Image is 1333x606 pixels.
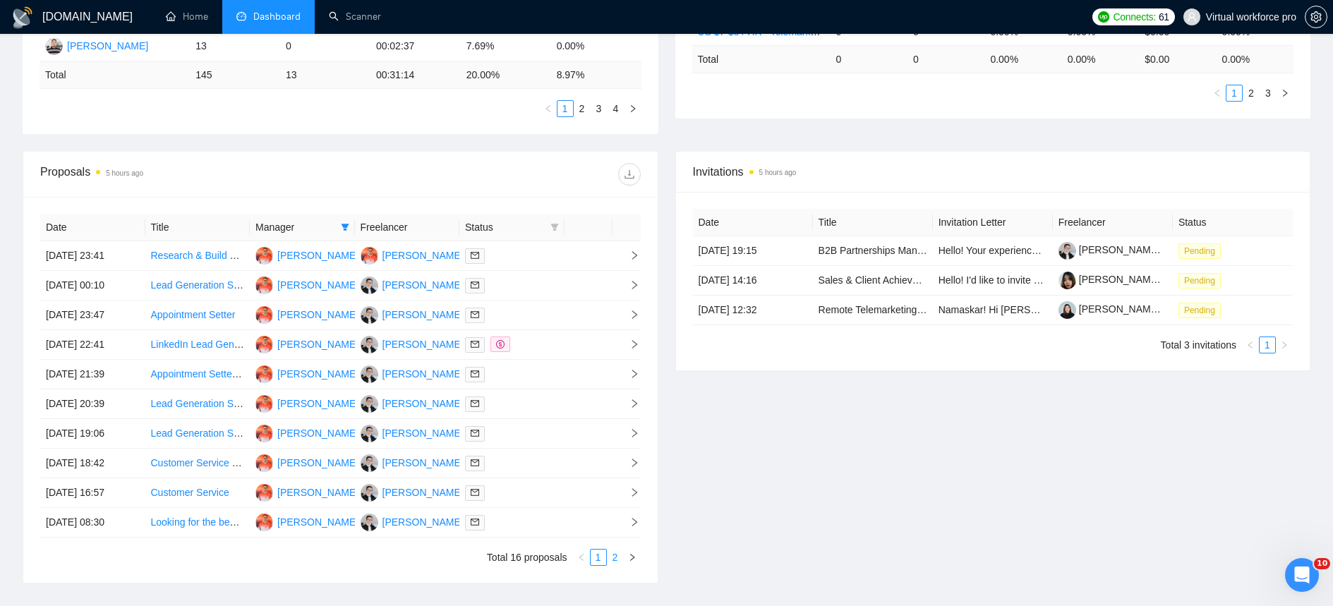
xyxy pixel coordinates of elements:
a: 2 [574,101,590,116]
th: Manager [250,214,355,241]
img: c1fODwZsz5Fak3Hn876IX78oy_Rm60z6iPw_PJyZW1ox3cU6SluZIif8p2NurrcB7o [1058,272,1076,289]
td: 0 [831,45,907,73]
time: 5 hours ago [106,169,143,177]
a: DE[PERSON_NAME] [255,308,358,320]
button: left [1209,85,1226,102]
a: DE[PERSON_NAME] [255,456,358,468]
span: setting [1305,11,1327,23]
td: [DATE] 19:15 [693,236,813,266]
div: [PERSON_NAME] [277,307,358,322]
td: Appointment Setter [145,301,251,330]
button: left [540,100,557,117]
span: right [1281,89,1289,97]
span: mail [471,310,479,319]
span: mail [471,488,479,497]
th: Date [693,209,813,236]
li: Previous Page [540,100,557,117]
a: Customer Service Support [151,457,267,468]
li: 2 [574,100,591,117]
a: DE[PERSON_NAME] [255,486,358,497]
li: Previous Page [1242,337,1259,353]
a: LB[PERSON_NAME] [PERSON_NAME] [361,486,548,497]
a: homeHome [166,11,208,23]
td: Looking for the best Call Center agents! [145,508,251,538]
th: Freelancer [355,214,460,241]
td: 20.00 % [461,61,551,89]
a: Pending [1178,274,1226,286]
li: Total 3 invitations [1161,337,1236,353]
span: mail [471,340,479,349]
div: [PERSON_NAME] [PERSON_NAME] [382,307,548,322]
li: 2 [607,549,624,566]
span: left [577,553,586,562]
td: Research & Build Contact List of Construction Firms in the U.S. [145,241,251,271]
th: Title [145,214,251,241]
img: LB [361,514,378,531]
span: right [618,369,639,379]
span: mail [471,370,479,378]
td: Lead Generation Specialist for USA Fitness Centers [145,271,251,301]
td: 145 [190,61,280,89]
td: [DATE] 22:41 [40,330,145,360]
a: [PERSON_NAME] [PERSON_NAME] Baldelovar [1058,274,1293,285]
td: 0.00 % [1217,45,1293,73]
a: DE[PERSON_NAME] [255,368,358,379]
td: 0 [907,45,984,73]
span: mail [471,281,479,289]
a: 1 [591,550,606,565]
td: [DATE] 21:39 [40,360,145,389]
th: Title [813,209,933,236]
span: filter [548,217,562,238]
span: right [618,458,639,468]
a: Pending [1178,245,1226,256]
span: right [629,104,637,113]
a: RM[PERSON_NAME] [45,40,148,51]
img: DE [255,306,273,324]
div: [PERSON_NAME] [277,366,358,382]
a: [PERSON_NAME] B [PERSON_NAME] [1058,303,1253,315]
div: [PERSON_NAME] [PERSON_NAME] [382,277,548,293]
a: DE[PERSON_NAME] [255,249,358,260]
td: 0.00 % [984,45,1061,73]
span: mail [471,251,479,260]
a: Looking for the best Call Center agents! [151,516,325,528]
img: DE [361,247,378,265]
span: right [1280,341,1289,349]
button: download [618,163,641,186]
li: Total 16 proposals [487,549,567,566]
time: 5 hours ago [759,169,797,176]
span: 61 [1159,9,1169,25]
span: Pending [1178,243,1221,259]
div: [PERSON_NAME] [277,514,358,530]
span: right [618,487,639,497]
div: [PERSON_NAME] [382,248,464,263]
td: [DATE] 00:10 [40,271,145,301]
img: LB [361,306,378,324]
div: [PERSON_NAME] [PERSON_NAME] [382,514,548,530]
th: Invitation Letter [933,209,1053,236]
button: right [1277,85,1293,102]
span: Invitations [693,163,1293,181]
a: DE[PERSON_NAME] [255,516,358,527]
span: dashboard [236,11,246,21]
span: mail [471,459,479,467]
td: [DATE] 19:06 [40,419,145,449]
a: DE[PERSON_NAME] [255,397,358,408]
img: LB [361,454,378,472]
img: logo [11,6,34,29]
div: Proposals [40,163,340,186]
th: Status [1173,209,1293,236]
a: Remote Telemarketing Associate [819,304,963,315]
span: right [618,280,639,290]
span: left [1246,341,1255,349]
a: LB[PERSON_NAME] [PERSON_NAME] [361,397,548,408]
img: LB [361,425,378,442]
td: 13 [280,61,370,89]
li: 1 [557,100,574,117]
div: [PERSON_NAME] [277,248,358,263]
li: 1 [1226,85,1243,102]
td: Lead Generation Specialist for U.S. Restaurants and Cafes [145,419,251,449]
span: right [628,553,637,562]
span: Pending [1178,273,1221,289]
span: right [618,517,639,527]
